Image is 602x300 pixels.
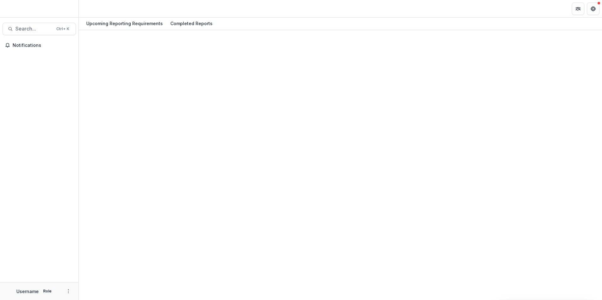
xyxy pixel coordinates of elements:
[15,26,53,32] span: Search...
[3,40,76,50] button: Notifications
[16,288,39,295] p: Username
[84,18,165,30] a: Upcoming Reporting Requirements
[572,3,584,15] button: Partners
[41,288,54,294] p: Role
[3,23,76,35] button: Search...
[13,43,73,48] span: Notifications
[65,287,72,295] button: More
[168,19,215,28] div: Completed Reports
[55,25,71,32] div: Ctrl + K
[587,3,599,15] button: Get Help
[168,18,215,30] a: Completed Reports
[84,19,165,28] div: Upcoming Reporting Requirements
